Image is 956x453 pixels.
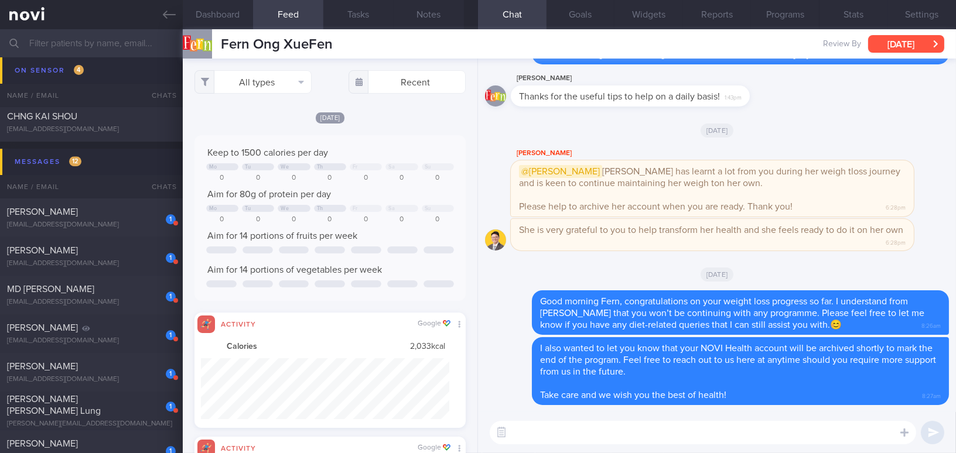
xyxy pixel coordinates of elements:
div: Su [425,205,431,212]
div: 0 [242,174,274,183]
span: [PERSON_NAME] [7,73,78,83]
div: Google [418,320,450,328]
div: We [281,205,289,212]
div: Fr [353,205,358,212]
span: Continue doing your best to incorporate some exercise into your daily routine. I understand this ... [540,26,930,59]
button: All types [194,70,312,94]
div: 1 [166,330,176,340]
span: 2,033 kcal [410,342,445,352]
div: [EMAIL_ADDRESS][DOMAIN_NAME] [7,125,176,134]
div: [EMAIL_ADDRESS][DOMAIN_NAME] [7,87,176,95]
span: I also wanted to let you know that your NOVI Health account will be archived shortly to mark the ... [540,344,936,376]
span: 8:26am [921,319,941,330]
div: 0 [206,174,238,183]
span: Fern Ong XueFen [221,37,333,52]
div: [EMAIL_ADDRESS][DOMAIN_NAME] [7,337,176,345]
div: 0 [314,215,346,224]
button: [DATE] [868,35,944,53]
span: Please help to archive her account when you are ready. Thank you! [519,202,793,211]
div: Chats [136,175,183,198]
div: 0 [350,215,382,224]
div: 1 [166,401,176,411]
span: 6:28pm [886,201,906,212]
div: Th [317,205,323,212]
span: [PERSON_NAME] [7,439,78,448]
div: [PERSON_NAME][EMAIL_ADDRESS][DOMAIN_NAME] [7,420,176,428]
div: Sa [388,164,395,170]
div: 0 [242,215,274,224]
div: [EMAIL_ADDRESS][DOMAIN_NAME] [7,375,176,384]
div: Su [425,164,431,170]
div: Activity [215,442,262,452]
div: Th [317,164,323,170]
span: Take care and we wish you the best of health! [540,390,726,400]
span: [PERSON_NAME] [7,362,78,371]
span: Aim for 14 portions of vegetables per week [207,265,382,274]
div: 0 [278,174,310,183]
div: [EMAIL_ADDRESS][DOMAIN_NAME] [7,221,176,229]
div: We [281,164,289,170]
div: Activity [215,318,262,328]
span: 12 [69,156,81,166]
span: Aim for 80g of protein per day [207,190,331,199]
span: [DATE] [316,112,345,123]
span: She is very grateful to you to help transform her health and she feels ready to do it on her own [519,225,903,235]
span: Good morning Fern, congratulations on your weight loss progress so far. I understand from [PERSON... [540,297,924,330]
span: [DATE] [701,123,734,138]
div: Tu [245,205,251,212]
div: 0 [385,174,418,183]
span: [DATE] [701,267,734,282]
div: Google [418,444,450,452]
span: [PERSON_NAME] [7,207,78,217]
div: Mo [209,205,217,212]
div: [PERSON_NAME] [511,71,785,85]
div: Messages [12,154,84,170]
div: 0 [278,215,310,224]
div: 1 [166,291,176,301]
span: Aim for 14 portions of fruits per week [207,231,357,241]
span: [PERSON_NAME] has learnt a lot from you during her weigh tloss journey and is keen to continue ma... [519,165,900,188]
div: 1 [166,214,176,224]
div: 0 [422,215,454,224]
span: Thanks for the useful tips to help on a daily basis! [519,92,720,101]
strong: Calories [227,342,257,352]
span: MD [PERSON_NAME] [7,284,94,294]
span: @[PERSON_NAME] [519,165,602,178]
div: Mo [209,164,217,170]
div: 0 [350,174,382,183]
div: 0 [206,215,238,224]
span: [PERSON_NAME] [7,323,78,332]
div: 1 [166,253,176,263]
div: Tu [245,164,251,170]
span: [PERSON_NAME] [PERSON_NAME] Lung [7,394,101,416]
span: 8:27am [922,389,941,400]
div: 0 [422,174,454,183]
span: Review By [823,39,861,50]
div: Fr [353,164,358,170]
div: 0 [314,174,346,183]
span: 6:28pm [886,236,906,247]
div: [PERSON_NAME] [511,146,949,160]
div: [EMAIL_ADDRESS][DOMAIN_NAME] [7,259,176,268]
div: Sa [388,205,395,212]
div: 0 [385,215,418,224]
div: 1 [166,369,176,379]
span: Keep to 1500 calories per day [207,148,328,157]
span: 1:43pm [725,91,742,102]
div: [EMAIL_ADDRESS][DOMAIN_NAME] [7,298,176,307]
span: [PERSON_NAME] [7,246,78,255]
span: CHNG KAI SHOU [7,112,77,121]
